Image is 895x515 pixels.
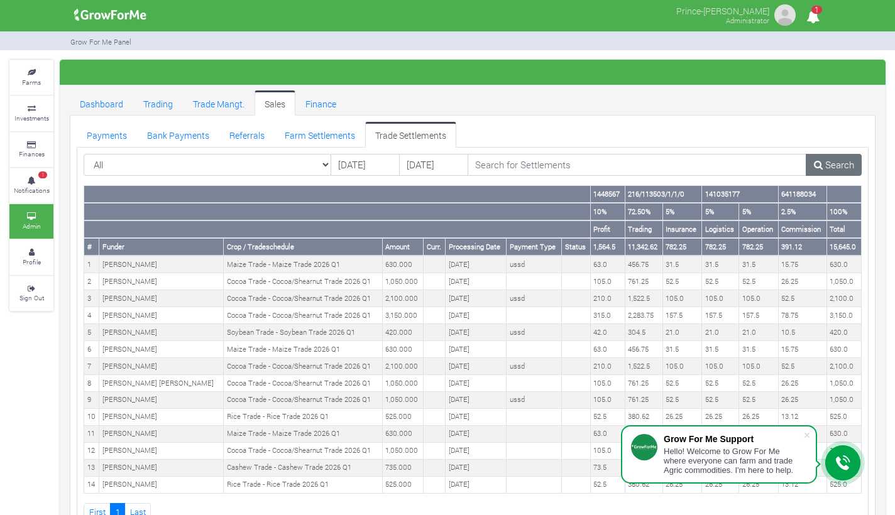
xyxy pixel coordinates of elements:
td: 420.000 [382,324,424,341]
td: 525.000 [382,408,424,425]
td: 2,100.000 [382,358,424,375]
th: Payment Type [507,238,562,256]
td: 761.25 [625,375,662,392]
td: [DATE] [446,459,507,476]
td: 42.0 [590,324,625,341]
input: Search for Settlements [468,154,807,176]
td: 1,050.000 [382,442,424,459]
td: 105.0 [702,290,739,307]
td: [PERSON_NAME] [99,307,224,324]
a: Finances [9,133,53,167]
td: 5 [84,324,99,341]
td: [PERSON_NAME] [99,273,224,290]
small: Grow For Me Panel [70,37,131,46]
td: 21.0 [702,324,739,341]
td: 26.25 [778,391,826,408]
td: 31.5 [739,341,778,358]
th: 391.12 [778,238,826,256]
td: [PERSON_NAME] [99,358,224,375]
td: 52.5 [778,358,826,375]
td: 26.25 [702,408,739,425]
td: 11 [84,425,99,442]
td: [DATE] [446,391,507,408]
td: 15.75 [778,341,826,358]
td: 12 [84,442,99,459]
th: 782.25 [739,238,778,256]
td: 10 [84,408,99,425]
td: 31.5 [702,341,739,358]
td: 1,050.0 [826,375,861,392]
th: Crop / Tradeschedule [224,238,383,256]
th: 5% [739,203,778,220]
td: [PERSON_NAME] [99,290,224,307]
td: 525.0 [826,476,861,493]
td: 157.5 [662,307,701,324]
td: ussd [507,391,562,408]
td: 52.5 [739,391,778,408]
td: 52.5 [702,273,739,290]
a: Referrals [219,122,275,147]
th: 1,564.5 [590,238,625,256]
th: 216/113503/1/1/0 [625,186,702,203]
td: 13 [84,459,99,476]
a: Trading [133,90,183,116]
td: 630.0 [826,341,861,358]
td: 73.5 [590,459,625,476]
td: Cashew Trade - Cashew Trade 2026 Q1 [224,459,383,476]
td: 63.0 [590,425,625,442]
td: 761.25 [625,391,662,408]
th: 100% [826,203,861,220]
td: 2,100.000 [382,290,424,307]
td: 456.75 [625,425,662,442]
td: 2,100.0 [826,290,861,307]
small: Farms [22,78,41,87]
span: 1 [811,6,822,14]
td: 21.0 [662,324,701,341]
a: Investments [9,96,53,131]
td: 13.12 [778,476,826,493]
td: [PERSON_NAME] [99,324,224,341]
td: 3,150.0 [826,307,861,324]
input: DD/MM/YYYY [399,154,468,176]
td: Maize Trade - Maize Trade 2026 Q1 [224,341,383,358]
td: 52.5 [702,375,739,392]
td: ussd [507,324,562,341]
td: 63.0 [590,256,625,273]
img: growforme image [772,3,798,28]
td: 1,050.000 [382,375,424,392]
td: 52.5 [662,375,701,392]
td: 105.0 [662,358,701,375]
td: 26.25 [662,476,701,493]
th: Status [562,238,590,256]
th: Commission [778,220,826,238]
td: [PERSON_NAME] [99,476,224,493]
td: [PERSON_NAME] [99,341,224,358]
td: 3 [84,290,99,307]
th: 15,645.0 [826,238,861,256]
td: 630.0 [826,256,861,273]
td: 456.75 [625,256,662,273]
th: Operation [739,220,778,238]
td: Maize Trade - Maize Trade 2026 Q1 [224,425,383,442]
td: 630.000 [382,341,424,358]
th: Logistics [702,220,739,238]
td: 105.0 [662,290,701,307]
td: Maize Trade - Maize Trade 2026 Q1 [224,256,383,273]
th: 5% [702,203,739,220]
td: 15.75 [778,256,826,273]
a: Profile [9,240,53,274]
td: 52.5 [662,391,701,408]
td: Cocoa Trade - Cocoa/Shearnut Trade 2026 Q1 [224,358,383,375]
td: 105.0 [590,391,625,408]
td: 9 [84,391,99,408]
td: 105.0 [590,442,625,459]
a: Bank Payments [137,122,219,147]
td: 630.000 [382,256,424,273]
td: 1,050.0 [826,391,861,408]
td: Rice Trade - Rice Trade 2026 Q1 [224,408,383,425]
th: Total [826,220,861,238]
td: 1 [84,256,99,273]
td: 1,050.0 [826,273,861,290]
td: 456.75 [625,341,662,358]
a: Trade Mangt. [183,90,255,116]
